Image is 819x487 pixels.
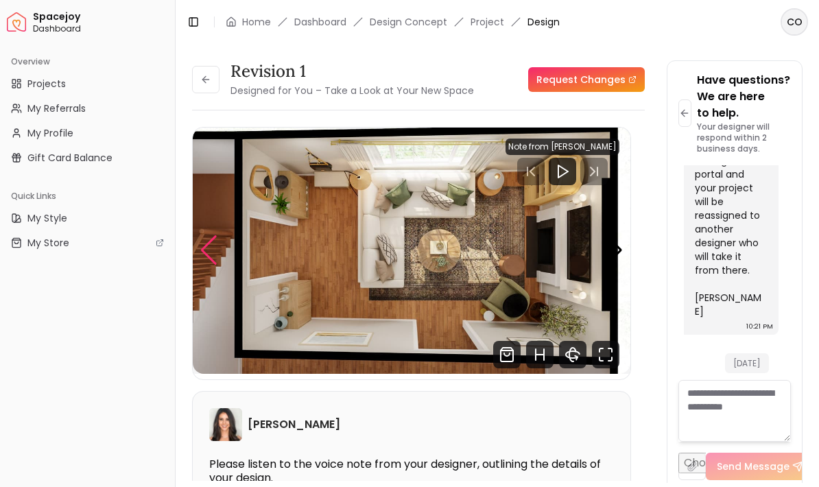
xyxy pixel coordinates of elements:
[193,128,630,374] div: Carousel
[746,320,773,333] div: 10:21 PM
[697,121,791,154] p: Your designer will respond within 2 business days.
[471,15,504,29] a: Project
[370,15,447,29] li: Design Concept
[5,97,169,119] a: My Referrals
[605,235,624,265] div: Next slide
[27,211,67,225] span: My Style
[5,232,169,254] a: My Store
[781,8,808,36] button: CO
[248,416,340,433] h6: [PERSON_NAME]
[230,84,474,97] small: Designed for You – Take a Look at Your New Space
[7,12,26,32] img: Spacejoy Logo
[559,341,586,368] svg: 360 View
[27,102,86,115] span: My Referrals
[493,341,521,368] svg: Shop Products from this design
[33,23,169,34] span: Dashboard
[5,73,169,95] a: Projects
[209,408,242,441] img: Angela Amore
[725,353,769,373] span: [DATE]
[27,77,66,91] span: Projects
[5,207,169,229] a: My Style
[5,147,169,169] a: Gift Card Balance
[33,11,169,23] span: Spacejoy
[782,10,807,34] span: CO
[526,341,554,368] svg: Hotspots Toggle
[226,15,560,29] nav: breadcrumb
[592,341,619,368] svg: Fullscreen
[200,235,218,265] div: Previous slide
[7,12,26,32] a: Spacejoy
[230,60,474,82] h3: Revision 1
[554,163,571,180] svg: Play
[242,15,271,29] a: Home
[506,139,619,155] div: Note from [PERSON_NAME]
[27,236,69,250] span: My Store
[193,128,630,374] img: Design Render 5
[193,128,630,374] div: 5 / 5
[5,51,169,73] div: Overview
[5,185,169,207] div: Quick Links
[27,151,112,165] span: Gift Card Balance
[697,72,791,121] p: Have questions? We are here to help.
[209,458,614,485] p: Please listen to the voice note from your designer, outlining the details of your design.
[5,122,169,144] a: My Profile
[528,67,645,92] a: Request Changes
[294,15,346,29] a: Dashboard
[27,126,73,140] span: My Profile
[527,15,560,29] span: Design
